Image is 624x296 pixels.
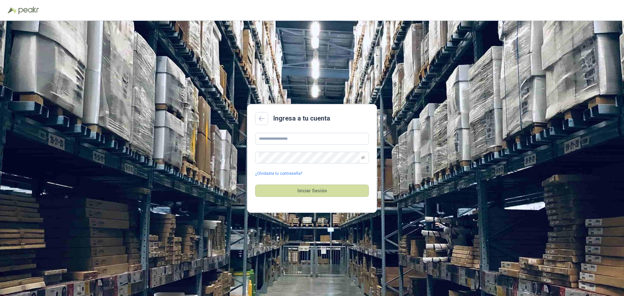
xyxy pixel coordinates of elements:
img: Peakr [18,6,39,14]
span: eye-invisible [361,156,365,160]
h2: Ingresa a tu cuenta [273,113,330,123]
img: Logo [8,7,17,14]
a: ¿Olvidaste tu contraseña? [255,171,302,177]
button: Iniciar Sesión [255,185,369,197]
